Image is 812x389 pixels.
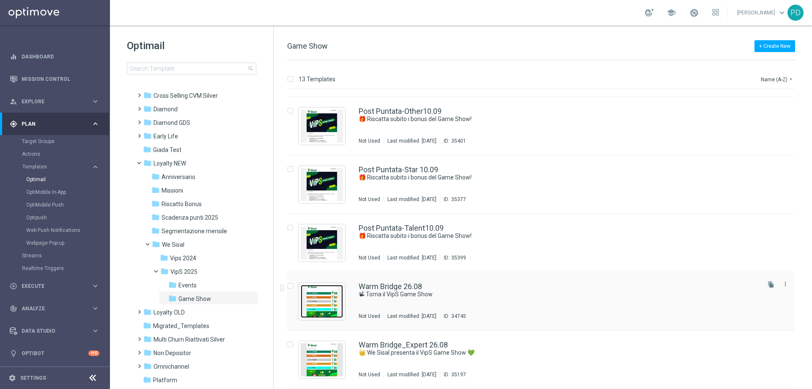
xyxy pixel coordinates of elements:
[154,336,225,343] span: Multi Churn Riattivati Silver
[26,224,109,237] div: Web Push Notifications
[754,40,795,52] button: + Create New
[22,164,83,169] span: Templates
[10,45,99,68] div: Dashboard
[22,68,99,90] a: Mission Control
[168,281,177,289] i: folder
[765,279,776,290] button: file_copy
[9,53,100,60] button: equalizer Dashboard
[143,118,152,127] i: folder
[301,285,343,318] img: 34745.jpeg
[91,163,99,171] i: keyboard_arrow_right
[760,74,795,84] button: Name (A-Z)arrow_drop_down
[384,254,440,261] div: Last modified: [DATE]
[9,98,100,105] button: person_search Explore keyboard_arrow_right
[26,237,109,249] div: Webpage Pop-up
[359,232,739,240] a: 🎁 Riscatta subito i bonus del Game Show!
[154,363,189,370] span: Omnichannel
[359,174,759,182] div: 🎁 Riscatta subito i bonus del Game Show!
[143,145,151,154] i: folder
[440,313,466,320] div: ID:
[26,186,109,199] div: OptiMobile In-App
[287,41,328,50] span: Game Show
[22,99,91,104] span: Explore
[22,163,100,170] button: Templates keyboard_arrow_right
[736,6,787,19] a: [PERSON_NAME]keyboard_arrow_down
[10,120,17,128] i: gps_fixed
[170,254,196,262] span: Vips 2024
[359,108,442,115] a: Post Puntata-Other10.09
[279,331,810,389] div: Press SPACE to select this row.
[127,39,256,52] h1: Optimail
[384,196,440,203] div: Last modified: [DATE]
[10,120,91,128] div: Plan
[440,138,466,144] div: ID:
[9,76,100,83] button: Mission Control
[26,173,109,186] div: Optimail
[10,98,17,105] i: person_search
[9,350,100,357] div: lightbulb Optibot +10
[154,309,185,316] span: Loyalty OLD
[359,196,380,203] div: Not Used
[279,97,810,155] div: Press SPACE to select this row.
[279,155,810,214] div: Press SPACE to select this row.
[451,196,466,203] div: 35377
[153,376,177,384] span: Platform
[143,91,152,99] i: folder
[787,5,804,21] div: PD
[143,308,152,316] i: folder
[162,214,218,221] span: Scadenza punti 2025
[22,135,109,148] div: Target Groups
[9,283,100,290] button: play_circle_outline Execute keyboard_arrow_right
[162,200,202,208] span: Riscatto Bonus
[22,121,91,127] span: Plan
[22,45,99,68] a: Dashboard
[162,241,184,248] span: We Sisal
[279,214,810,272] div: Press SPACE to select this row.
[301,343,343,376] img: 35197.jpeg
[440,371,466,378] div: ID:
[359,341,448,349] a: Warm Bridge_Expert 26.08
[151,172,160,181] i: folder
[162,187,183,194] span: Missioni
[170,268,198,276] span: VipS 2025
[143,335,152,343] i: folder
[9,328,100,334] button: Data Studio keyboard_arrow_right
[154,349,191,357] span: Non Depositor
[10,342,99,364] div: Optibot
[143,375,151,384] i: folder
[178,281,197,289] span: Events
[384,138,440,144] div: Last modified: [DATE]
[91,304,99,312] i: keyboard_arrow_right
[26,211,109,224] div: Optipush
[26,227,88,234] a: Web Push Notifications
[359,138,380,144] div: Not Used
[22,306,91,311] span: Analyze
[359,115,739,123] a: 🎁 Riscatta subito i bonus del Game Show!
[162,227,227,235] span: Segmentazione mensile
[301,226,343,259] img: 35399.jpeg
[143,348,152,357] i: folder
[22,148,109,160] div: Actions
[299,75,335,83] p: 13 Templates
[22,328,91,334] span: Data Studio
[26,214,88,221] a: Optipush
[22,284,91,289] span: Execute
[359,349,759,357] div: 👑 We Sisal presenta il VipS Game Show 💚
[10,282,91,290] div: Execute
[22,252,88,259] a: Streams
[359,349,739,357] a: 👑 We Sisal presenta il VipS Game Show 💚
[359,283,422,290] a: Warm Bridge 26.08
[143,159,152,167] i: folder
[143,362,152,370] i: folder
[153,322,209,330] span: Migrated_Templates
[26,201,88,208] a: OptiMobile Push
[143,105,152,113] i: folder
[359,232,759,240] div: 🎁 Riscatta subito i bonus del Game Show!
[26,176,88,183] a: Optimail
[359,224,444,232] a: Post Puntata-Talent10.09
[9,305,100,312] button: track_changes Analyze keyboard_arrow_right
[22,342,88,364] a: Optibot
